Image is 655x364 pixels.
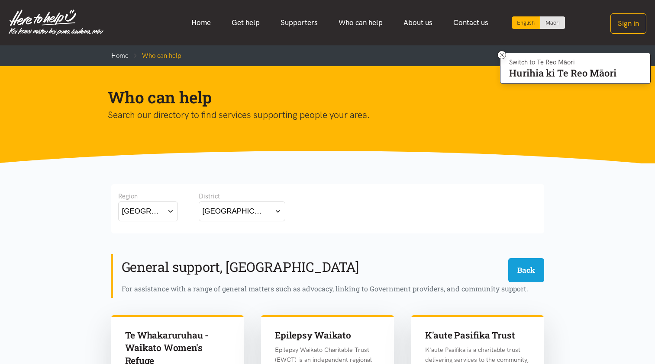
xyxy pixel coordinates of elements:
div: District [199,191,285,201]
button: Back [508,258,544,282]
div: [GEOGRAPHIC_DATA] [122,205,164,217]
img: Home [9,10,103,35]
h3: K'aute Pasifika Trust [425,329,530,342]
a: Home [111,52,129,60]
p: Hurihia ki Te Reo Māori [509,69,616,77]
a: Home [181,13,221,32]
button: [GEOGRAPHIC_DATA] [118,201,178,221]
a: Supporters [270,13,328,32]
div: Region [118,191,178,201]
h3: Epilepsy Waikato [275,329,380,342]
button: Sign in [610,13,646,34]
div: Current language [512,16,540,29]
div: For assistance with a range of general matters such as advocacy, linking to Government providers,... [122,283,544,294]
li: Who can help [129,51,181,61]
p: Switch to Te Reo Māori [509,60,616,65]
div: Language toggle [512,16,565,29]
a: Contact us [443,13,499,32]
h2: General support, [GEOGRAPHIC_DATA] [122,258,359,276]
div: [GEOGRAPHIC_DATA] [203,205,266,217]
button: [GEOGRAPHIC_DATA] [199,201,285,221]
h1: Who can help [108,87,534,108]
a: Who can help [328,13,393,32]
a: About us [393,13,443,32]
a: Switch to Te Reo Māori [540,16,565,29]
p: Search our directory to find services supporting people your area. [108,108,534,122]
a: Get help [221,13,270,32]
